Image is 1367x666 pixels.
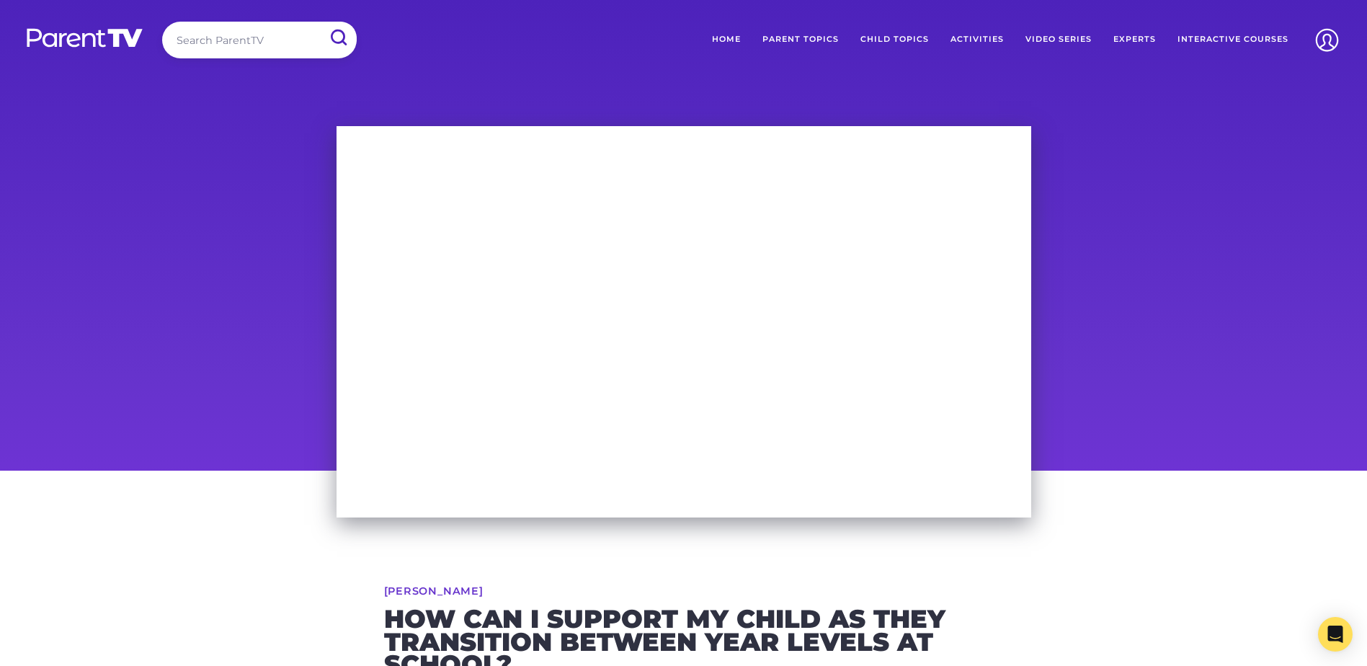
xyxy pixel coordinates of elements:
[1309,22,1345,58] img: Account
[25,27,144,48] img: parenttv-logo-white.4c85aaf.svg
[162,22,357,58] input: Search ParentTV
[1015,22,1103,58] a: Video Series
[1103,22,1167,58] a: Experts
[1167,22,1299,58] a: Interactive Courses
[850,22,940,58] a: Child Topics
[940,22,1015,58] a: Activities
[701,22,752,58] a: Home
[319,22,357,54] input: Submit
[384,586,484,596] a: [PERSON_NAME]
[1318,617,1353,652] div: Open Intercom Messenger
[752,22,850,58] a: Parent Topics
